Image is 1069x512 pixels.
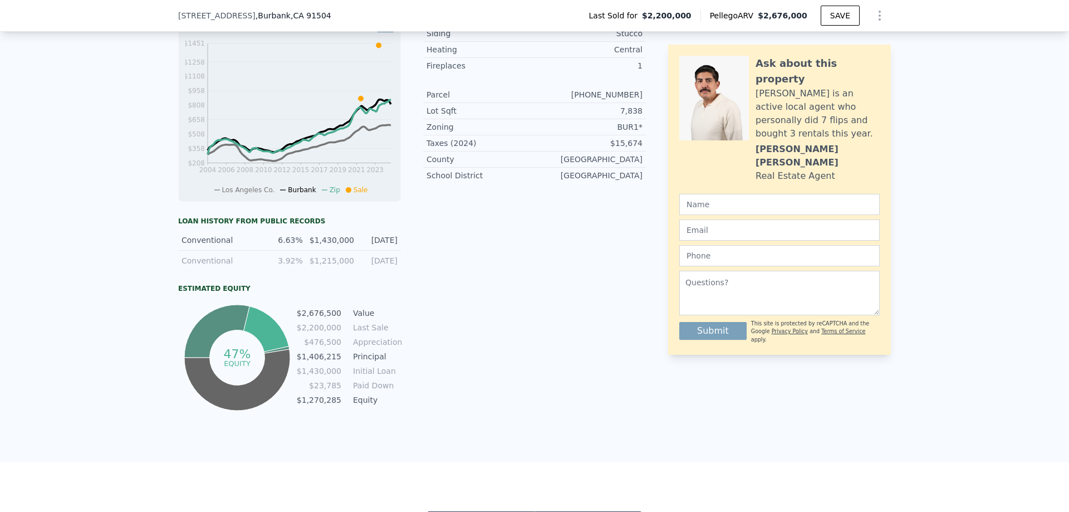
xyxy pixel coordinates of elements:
[178,217,401,226] div: Loan history from public records
[296,394,342,406] td: $1,270,285
[351,321,401,334] td: Last Sale
[182,255,258,266] div: Conventional
[264,235,303,246] div: 6.63%
[351,365,401,377] td: Initial Loan
[188,116,205,124] tspan: $658
[426,170,534,181] div: School District
[188,130,205,138] tspan: $508
[359,255,398,266] div: [DATE]
[534,121,643,133] div: BUR1*
[426,138,534,149] div: Taxes (2024)
[679,245,880,266] input: Phone
[296,307,342,319] td: $2,676,500
[426,121,534,133] div: Zoning
[311,166,328,174] tspan: 2017
[310,235,353,246] div: $1,430,000
[348,166,365,174] tspan: 2021
[426,60,534,71] div: Fireplaces
[534,44,643,55] div: Central
[758,11,807,20] span: $2,676,000
[679,194,880,215] input: Name
[264,255,303,266] div: 3.92%
[426,154,534,165] div: County
[273,166,291,174] tspan: 2012
[188,87,205,95] tspan: $958
[184,72,205,80] tspan: $1108
[296,350,342,363] td: $1,406,215
[256,10,331,21] span: , Burbank
[534,170,643,181] div: [GEOGRAPHIC_DATA]
[426,28,534,39] div: Siding
[756,87,880,140] div: [PERSON_NAME] is an active local agent who personally did 7 flips and bought 3 rentals this year.
[223,347,251,361] tspan: 47%
[534,105,643,116] div: 7,838
[589,10,643,21] span: Last Sold for
[351,394,401,406] td: Equity
[772,328,808,334] a: Privacy Policy
[199,166,217,174] tspan: 2004
[351,379,401,392] td: Paid Down
[222,186,275,194] span: Los Angeles Co.
[534,138,643,149] div: $15,674
[756,56,880,87] div: Ask about this property
[218,166,235,174] tspan: 2006
[351,336,401,348] td: Appreciation
[178,284,401,293] div: Estimated Equity
[296,365,342,377] td: $1,430,000
[182,235,258,246] div: Conventional
[366,166,384,174] tspan: 2023
[821,328,865,334] a: Terms of Service
[756,169,835,183] div: Real Estate Agent
[359,235,398,246] div: [DATE]
[291,11,331,20] span: , CA 91504
[184,40,205,47] tspan: $1451
[224,359,251,367] tspan: equity
[188,159,205,167] tspan: $208
[351,350,401,363] td: Principal
[534,60,643,71] div: 1
[188,101,205,109] tspan: $808
[751,320,880,344] div: This site is protected by reCAPTCHA and the Google and apply.
[296,321,342,334] td: $2,200,000
[330,186,340,194] span: Zip
[869,4,891,27] button: Show Options
[756,143,880,169] div: [PERSON_NAME] [PERSON_NAME]
[534,89,643,100] div: [PHONE_NUMBER]
[426,89,534,100] div: Parcel
[642,10,692,21] span: $2,200,000
[330,166,347,174] tspan: 2019
[426,105,534,116] div: Lot Sqft
[534,154,643,165] div: [GEOGRAPHIC_DATA]
[296,379,342,392] td: $23,785
[679,220,880,241] input: Email
[310,255,353,266] div: $1,215,000
[679,322,747,340] button: Submit
[184,58,205,66] tspan: $1258
[296,336,342,348] td: $476,500
[351,307,401,319] td: Value
[292,166,310,174] tspan: 2015
[188,145,205,153] tspan: $358
[178,10,256,21] span: [STREET_ADDRESS]
[534,28,643,39] div: Stucco
[710,10,758,21] span: Pellego ARV
[255,166,272,174] tspan: 2010
[354,186,368,194] span: Sale
[426,44,534,55] div: Heating
[288,186,316,194] span: Burbank
[821,6,860,26] button: SAVE
[237,166,254,174] tspan: 2008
